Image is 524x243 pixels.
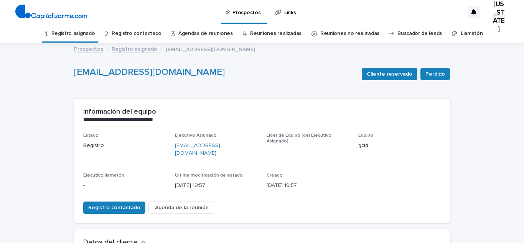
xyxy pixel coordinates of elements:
a: Reuniones realizadas [250,25,302,43]
font: Equipo [358,133,373,138]
a: Prospectos [74,44,103,53]
a: Buscador de leads [397,25,442,43]
font: [DATE] 19:57 [267,183,297,188]
a: [EMAIL_ADDRESS][DOMAIN_NAME] [175,142,257,158]
font: Estado [83,133,99,138]
font: [EMAIL_ADDRESS][DOMAIN_NAME] [175,143,220,156]
a: Reuniones no realizadas [320,25,379,43]
font: Ejecutivo Asignado [175,133,217,138]
button: Cliente reservado [362,68,417,80]
font: Llamatón [461,31,483,36]
font: Líder de Equipo (del Ejecutivo Asignado) [267,133,331,143]
font: gcid [358,143,368,148]
button: Agenda de la reunión [148,202,215,214]
font: Prospectos [74,46,103,52]
font: Registro [83,143,104,148]
font: Buscador de leads [397,31,442,36]
font: Registro asignado [112,46,157,52]
font: [EMAIL_ADDRESS][DOMAIN_NAME] [166,47,255,52]
font: Cliente reservado [367,71,412,77]
font: Última modificación de estado [175,173,243,178]
a: Registro asignado [112,44,157,53]
font: Creado [267,173,283,178]
font: Información del equipo [83,108,156,115]
a: Registro contactado [112,25,161,43]
font: Registro contactado [112,31,161,36]
font: Ejecutivo llamatón [83,173,124,178]
a: Agendas de reuniones [178,25,233,43]
font: Agenda de la reunión [155,205,209,210]
font: Agendas de reuniones [178,31,233,36]
img: 4arMvv9wSvmHTHbXwTim [15,5,87,20]
font: Registro asignado [51,31,95,36]
font: Registro contactado [88,205,140,210]
font: Reuniones realizadas [250,31,302,36]
a: [EMAIL_ADDRESS][DOMAIN_NAME] [74,68,225,77]
font: Perdido [425,71,445,77]
font: Reuniones no realizadas [320,31,379,36]
font: [US_STATE] [493,1,505,33]
button: Perdido [420,68,450,80]
button: Registro contactado [83,202,145,214]
a: Llamatón [461,25,483,43]
font: - [83,183,85,188]
a: Registro asignado [51,25,95,43]
font: [DATE] 19:57 [175,183,205,188]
